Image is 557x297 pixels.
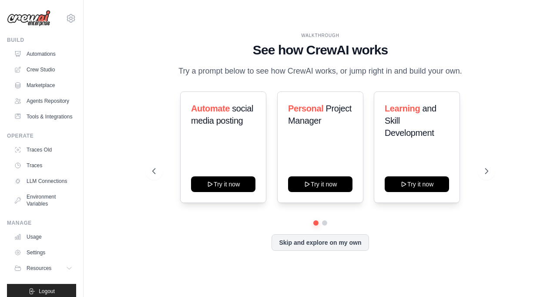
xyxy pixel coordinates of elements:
span: Personal [288,104,323,113]
span: Logout [39,288,55,295]
div: Operate [7,132,76,139]
div: WALKTHROUGH [152,32,488,39]
button: Resources [10,261,76,275]
a: Crew Studio [10,63,76,77]
span: Automate [191,104,230,113]
img: Logo [7,10,50,27]
button: Try it now [288,176,352,192]
a: Marketplace [10,78,76,92]
iframe: Chat Widget [513,255,557,297]
a: Environment Variables [10,190,76,211]
button: Try it now [191,176,255,192]
p: Try a prompt below to see how CrewAI works, or jump right in and build your own. [174,65,466,78]
a: LLM Connections [10,174,76,188]
button: Skip and explore on my own [272,234,369,251]
a: Traces [10,159,76,172]
a: Settings [10,246,76,260]
span: Resources [27,265,51,272]
span: Project Manager [288,104,352,125]
a: Traces Old [10,143,76,157]
a: Tools & Integrations [10,110,76,124]
a: Agents Repository [10,94,76,108]
div: Manage [7,219,76,226]
a: Automations [10,47,76,61]
div: Build [7,37,76,44]
button: Try it now [385,176,449,192]
span: and Skill Development [385,104,436,138]
span: Learning [385,104,420,113]
h1: See how CrewAI works [152,42,488,58]
a: Usage [10,230,76,244]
